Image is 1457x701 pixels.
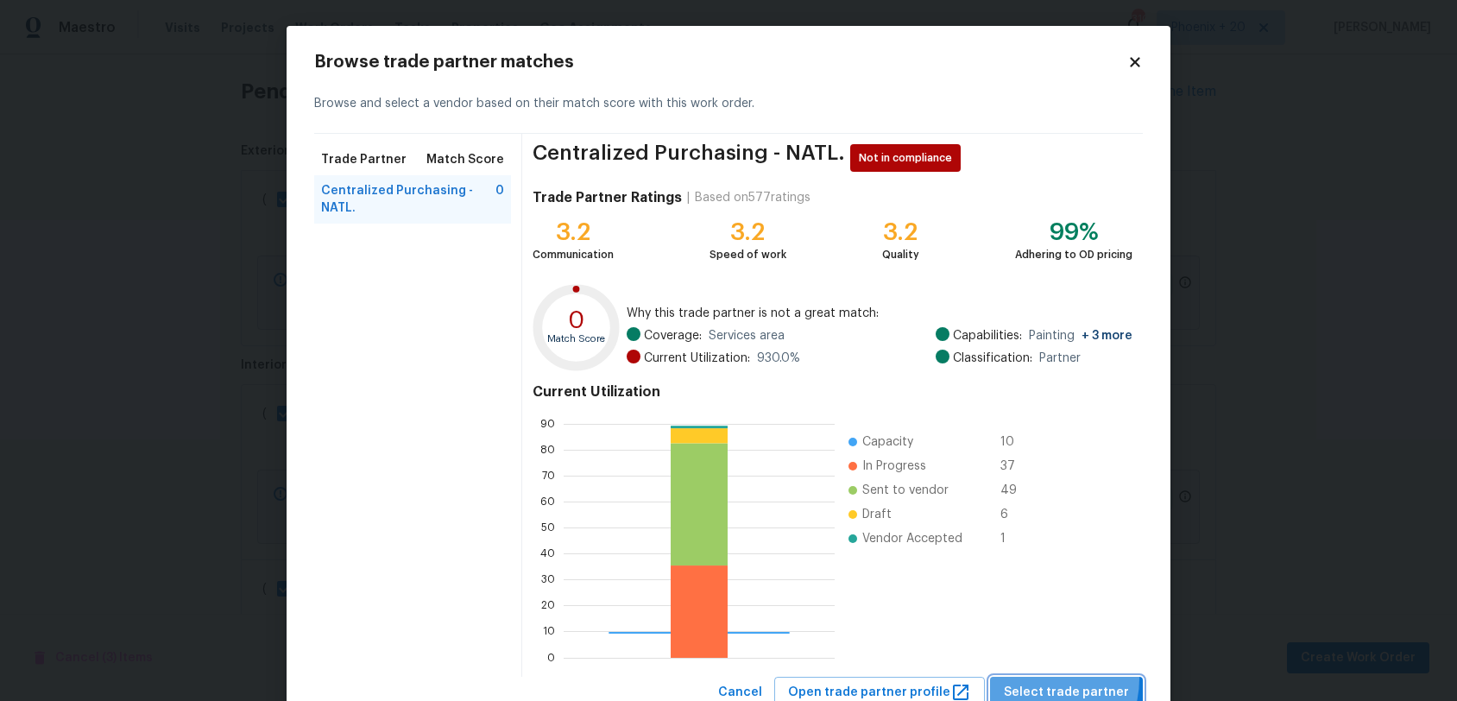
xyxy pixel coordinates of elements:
text: 90 [540,419,555,429]
span: Partner [1039,350,1081,367]
span: Vendor Accepted [862,530,962,547]
div: Quality [882,246,919,263]
text: Match Score [547,334,605,344]
span: Centralized Purchasing - NATL. [533,144,845,172]
div: Browse and select a vendor based on their match score with this work order. [314,74,1143,134]
span: Capacity [862,433,913,451]
span: 10 [1000,433,1028,451]
div: Speed of work [710,246,786,263]
div: 3.2 [882,224,919,241]
span: 6 [1000,506,1028,523]
div: Communication [533,246,614,263]
span: Why this trade partner is not a great match: [627,305,1132,322]
div: Based on 577 ratings [695,189,810,206]
text: 60 [540,496,555,507]
text: 30 [541,574,555,584]
div: 3.2 [710,224,786,241]
span: Match Score [426,151,504,168]
span: Classification: [953,350,1032,367]
div: 3.2 [533,224,614,241]
span: In Progress [862,458,926,475]
h4: Trade Partner Ratings [533,189,682,206]
text: 40 [540,548,555,559]
span: Current Utilization: [644,350,750,367]
span: Centralized Purchasing - NATL. [321,182,495,217]
span: 1 [1000,530,1028,547]
span: 37 [1000,458,1028,475]
h4: Current Utilization [533,383,1132,401]
text: 10 [543,627,555,637]
span: + 3 more [1082,330,1132,342]
span: Trade Partner [321,151,407,168]
h2: Browse trade partner matches [314,54,1127,71]
text: 70 [542,470,555,481]
text: 0 [568,308,585,332]
span: Painting [1029,327,1132,344]
span: Draft [862,506,892,523]
span: Coverage: [644,327,702,344]
text: 80 [540,445,555,455]
text: 50 [541,522,555,533]
span: Capabilities: [953,327,1022,344]
span: 930.0 % [757,350,800,367]
span: 0 [495,182,504,217]
span: 49 [1000,482,1028,499]
span: Not in compliance [859,149,959,167]
div: 99% [1015,224,1132,241]
div: | [682,189,695,206]
span: Services area [709,327,785,344]
div: Adhering to OD pricing [1015,246,1132,263]
text: 0 [547,653,555,663]
text: 20 [541,601,555,611]
span: Sent to vendor [862,482,949,499]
